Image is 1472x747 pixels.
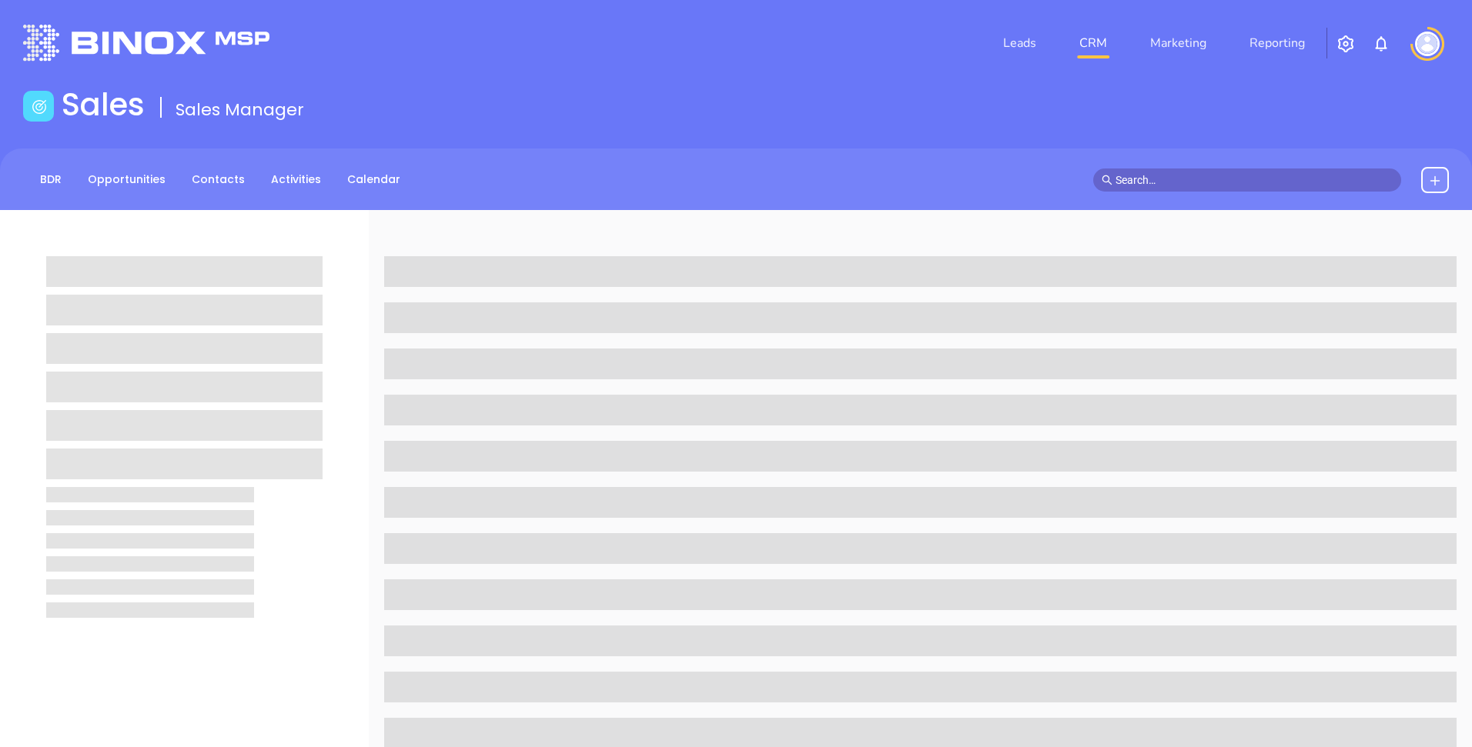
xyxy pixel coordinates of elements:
[1102,175,1112,185] span: search
[79,167,175,192] a: Opportunities
[1243,28,1311,58] a: Reporting
[338,167,410,192] a: Calendar
[176,98,304,122] span: Sales Manager
[1415,32,1440,56] img: user
[182,167,254,192] a: Contacts
[1073,28,1113,58] a: CRM
[31,167,71,192] a: BDR
[62,86,145,123] h1: Sales
[1144,28,1213,58] a: Marketing
[23,25,269,61] img: logo
[1116,172,1393,188] input: Search…
[1372,35,1390,53] img: iconNotification
[1337,35,1355,53] img: iconSetting
[262,167,330,192] a: Activities
[997,28,1042,58] a: Leads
